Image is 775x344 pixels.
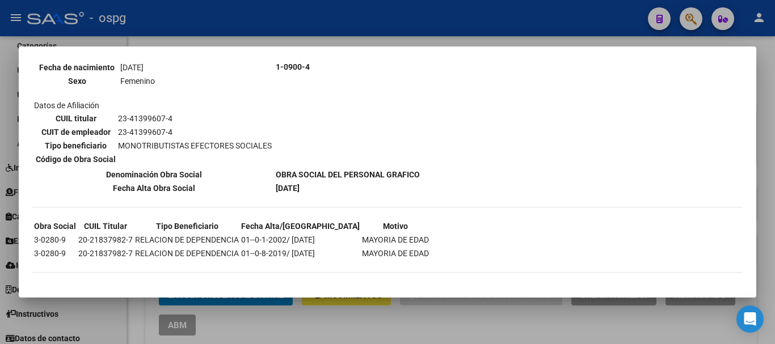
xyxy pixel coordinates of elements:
b: [DATE] [276,184,300,193]
td: 20-21837982-7 [78,247,133,260]
th: Fecha de nacimiento [35,61,119,74]
td: 23-41399607-4 [117,112,272,125]
th: Motivo [361,220,429,232]
th: CUIL titular [35,112,116,125]
td: 23-41399607-4 [117,126,272,138]
td: MAYORIA DE EDAD [361,247,429,260]
th: Código de Obra Social [35,153,116,165]
th: Fecha Alta/[GEOGRAPHIC_DATA] [241,220,360,232]
td: 20-21837982-7 [78,233,133,246]
th: Tipo beneficiario [35,139,116,152]
td: Femenino [120,75,195,87]
th: Tipo Beneficiario [134,220,239,232]
b: 1-0900-4 [276,62,310,71]
td: RELACION DE DEPENDENCIA [134,233,239,246]
td: MONOTRIBUTISTAS EFECTORES SOCIALES [117,139,272,152]
th: CUIL Titular [78,220,133,232]
td: 3-0280-9 [33,247,77,260]
td: RELACION DE DEPENDENCIA [134,247,239,260]
td: [DATE] [120,61,195,74]
th: Denominación Obra Social [33,168,274,181]
td: MAYORIA DE EDAD [361,233,429,246]
th: Fecha Alta Obra Social [33,182,274,194]
th: Sexo [35,75,119,87]
div: Open Intercom Messenger [736,305,764,333]
th: CUIT de empleador [35,126,116,138]
td: 01--0-1-2002/ [DATE] [241,233,360,246]
td: 3-0280-9 [33,233,77,246]
b: OBRA SOCIAL DEL PERSONAL GRAFICO [276,170,420,179]
td: 01--0-8-2019/ [DATE] [241,247,360,260]
th: Obra Social [33,220,77,232]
